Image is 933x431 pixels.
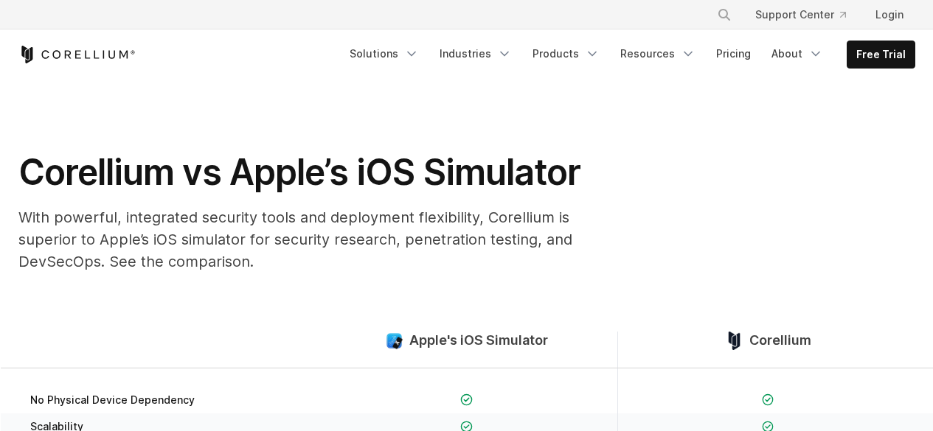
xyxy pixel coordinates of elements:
[763,41,832,67] a: About
[743,1,858,28] a: Support Center
[707,41,760,67] a: Pricing
[30,393,195,407] span: No Physical Device Dependency
[864,1,915,28] a: Login
[18,150,608,195] h1: Corellium vs Apple’s iOS Simulator
[409,332,548,349] span: Apple's iOS Simulator
[431,41,521,67] a: Industries
[524,41,608,67] a: Products
[749,332,811,349] span: Corellium
[18,46,136,63] a: Corellium Home
[847,41,915,68] a: Free Trial
[341,41,915,69] div: Navigation Menu
[711,1,738,28] button: Search
[18,206,608,273] p: With powerful, integrated security tools and deployment flexibility, Corellium is superior to App...
[762,393,774,406] img: Checkmark
[699,1,915,28] div: Navigation Menu
[341,41,428,67] a: Solutions
[460,393,473,406] img: Checkmark
[611,41,704,67] a: Resources
[385,332,403,350] img: compare_ios-simulator--large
